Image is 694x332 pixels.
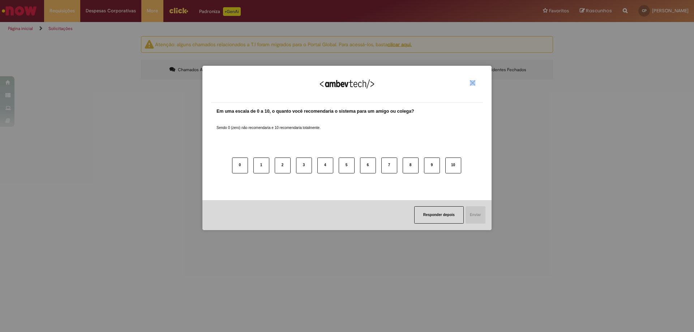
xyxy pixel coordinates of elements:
label: Sendo 0 (zero) não recomendaria e 10 recomendaria totalmente. [217,117,321,130]
button: 1 [253,158,269,173]
label: Em uma escala de 0 a 10, o quanto você recomendaria o sistema para um amigo ou colega? [217,108,414,115]
button: 2 [275,158,291,173]
button: Responder depois [414,206,464,224]
button: 6 [360,158,376,173]
button: 10 [445,158,461,173]
button: 3 [296,158,312,173]
img: Logo Ambevtech [320,79,374,89]
button: 5 [339,158,355,173]
button: 7 [381,158,397,173]
button: 8 [403,158,419,173]
img: Close [470,80,475,86]
button: Close [468,80,477,86]
button: 0 [232,158,248,173]
button: 4 [317,158,333,173]
button: 9 [424,158,440,173]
